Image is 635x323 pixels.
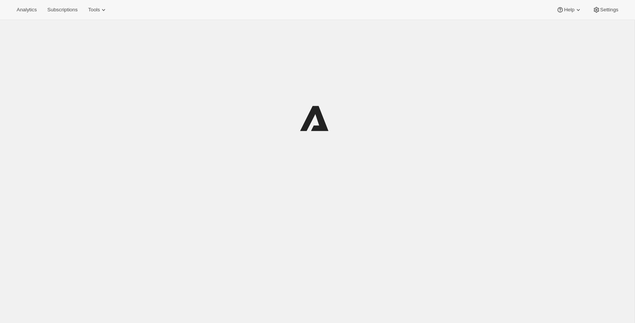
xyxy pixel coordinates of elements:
span: Help [564,7,574,13]
button: Subscriptions [43,5,82,15]
button: Tools [84,5,112,15]
button: Analytics [12,5,41,15]
span: Analytics [17,7,37,13]
span: Settings [600,7,618,13]
span: Subscriptions [47,7,77,13]
span: Tools [88,7,100,13]
button: Help [552,5,586,15]
button: Settings [588,5,623,15]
